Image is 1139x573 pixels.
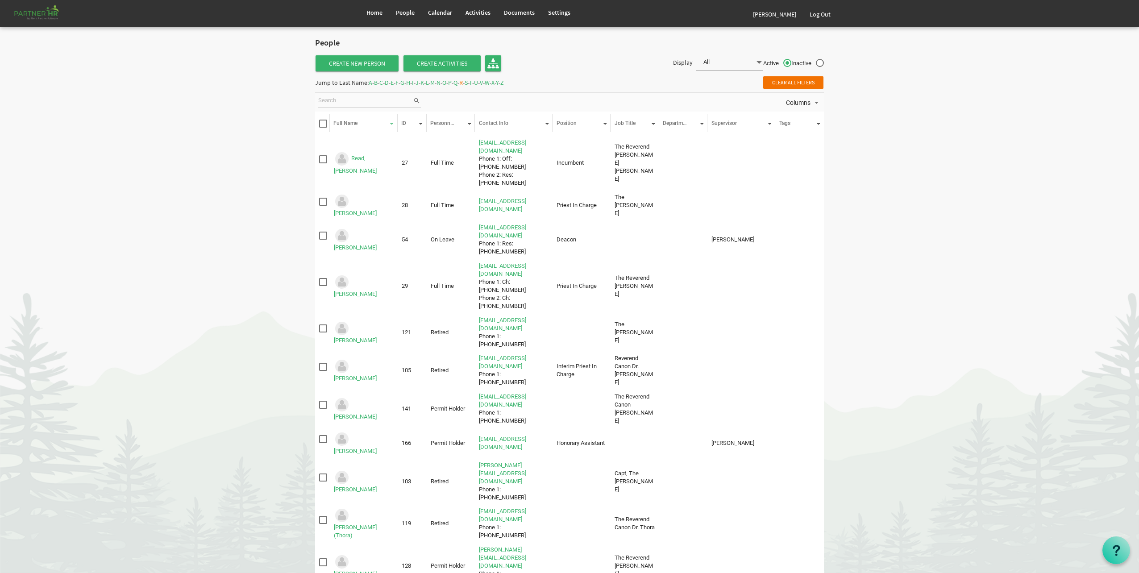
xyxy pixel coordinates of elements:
a: Organisation Chart [485,55,501,71]
td: column header Departments [659,191,708,219]
span: Tags [779,120,790,126]
span: Contact Info [479,120,508,126]
td: column header Position [553,391,611,427]
td: column header Job Title [611,429,659,457]
span: P [448,79,452,87]
span: F [395,79,399,87]
td: 29 column header ID [398,260,427,312]
a: [EMAIL_ADDRESS][DOMAIN_NAME] [479,436,526,450]
div: Search [316,93,422,112]
td: The Reverend Canon Dr. David column header Job Title [611,391,659,427]
span: H [406,79,410,87]
span: S [465,79,468,87]
a: [PERSON_NAME] [334,210,377,216]
td: column header Tags [775,222,824,257]
span: Clear all filters [763,76,823,89]
td: Read, Michael is template cell column header Full Name [330,137,398,189]
span: E [391,79,394,87]
td: column header Tags [775,506,824,542]
td: column header Departments [659,460,708,503]
td: Rice, Michael is template cell column header Full Name [330,191,398,219]
td: 28 column header ID [398,191,427,219]
td: checkbox [315,353,330,388]
button: Columns [784,97,823,108]
a: [EMAIL_ADDRESS][DOMAIN_NAME] [479,224,526,239]
td: Permit Holder column header Personnel Type [427,391,475,427]
img: Could not locate image [334,469,350,486]
td: column header Tags [775,191,824,219]
td: Full Time column header Personnel Type [427,137,475,189]
td: 119 column header ID [398,506,427,542]
td: Ross, Blair is template cell column header Full Name [330,460,398,503]
td: 103 column header ID [398,460,427,503]
td: column header Supervisor [707,391,775,427]
td: Rogers, Margaret is template cell column header Full Name [330,429,398,457]
td: column header Tags [775,353,824,388]
div: Jump to Last Name: - - - - - - - - - - - - - - - - - - - - - - - - - [315,75,504,90]
td: The Venerable John column header Job Title [611,315,659,350]
img: Could not locate image [334,320,350,336]
td: checkbox [315,222,330,257]
td: Full Time column header Personnel Type [427,191,475,219]
span: Job Title [615,120,636,126]
td: column header Supervisor [707,191,775,219]
td: mread@ontario.anglican.caPhone 1: Off: 613-345-5717Phone 2: Res: 613-343-2270 is template cell co... [475,137,553,189]
td: twrowe@sympatico.caPhone 1: 613-392-5819 is template cell column header Contact Info [475,506,553,542]
td: column header Supervisor [707,460,775,503]
img: Could not locate image [334,431,350,447]
a: [PERSON_NAME] [334,337,377,344]
span: ID [401,120,406,126]
td: Permit Holder column header Personnel Type [427,429,475,457]
td: column header Position [553,460,611,503]
td: column header Departments [659,137,708,189]
span: Activities [466,8,491,17]
span: I [412,79,414,87]
td: checkbox [315,460,330,503]
td: Retired column header Personnel Type [427,460,475,503]
span: V [480,79,483,87]
span: J [416,79,419,87]
a: [PERSON_NAME] [334,448,377,454]
img: Could not locate image [334,397,350,413]
a: [EMAIL_ADDRESS][DOMAIN_NAME] [479,355,526,370]
td: Deacon column header Position [553,222,611,257]
td: column header Departments [659,391,708,427]
span: Settings [548,8,570,17]
span: M [430,79,435,87]
td: checkbox [315,315,330,350]
td: blair.ross2@forces.gc.caPhone 1: 613-243-5387 is template cell column header Contact Info [475,460,553,503]
a: [EMAIL_ADDRESS][DOMAIN_NAME] [479,262,526,277]
img: Could not locate image [334,358,350,374]
td: Riddell, Martha is template cell column header Full Name [330,222,398,257]
a: [PERSON_NAME] [334,375,377,382]
h2: People [315,38,389,48]
td: checkbox [315,506,330,542]
td: column header Position [553,506,611,542]
a: [PERSON_NAME] [334,413,377,420]
td: 105 column header ID [398,353,427,388]
img: Could not locate image [334,228,350,244]
a: [EMAIL_ADDRESS][DOMAIN_NAME] [479,139,526,154]
input: Search [318,94,413,108]
span: R [459,79,463,87]
span: Full Name [333,120,357,126]
td: column header Position [553,315,611,350]
a: [EMAIL_ADDRESS][DOMAIN_NAME] [479,198,526,212]
td: The Reverend Canon Dr. Thora column header Job Title [611,506,659,542]
td: column header Departments [659,353,708,388]
a: Read, [PERSON_NAME] [334,155,377,174]
td: barrob518@hotmail.comPhone 1: 613-340-7313 is template cell column header Contact Info [475,353,553,388]
td: checkbox [315,191,330,219]
td: column header Tags [775,391,824,427]
td: mahaldor1923@gmail.com is template cell column header Contact Info [475,429,553,457]
span: K [420,79,424,87]
td: Priest In Charge column header Position [553,260,611,312]
td: column header Supervisor [707,353,775,388]
a: [EMAIL_ADDRESS][DOMAIN_NAME] [479,317,526,332]
img: org-chart.svg [487,58,499,69]
td: Retired column header Personnel Type [427,315,475,350]
td: Ritchie, Ian is template cell column header Full Name [330,260,398,312]
a: [PERSON_NAME][EMAIL_ADDRESS][DOMAIN_NAME] [479,546,526,569]
td: Full Time column header Personnel Type [427,260,475,312]
span: Departments [663,120,693,126]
